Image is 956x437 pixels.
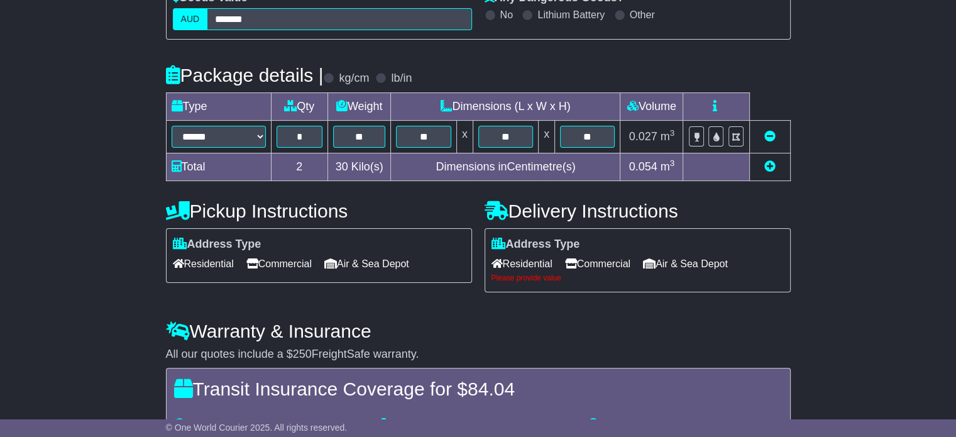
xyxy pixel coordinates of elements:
[500,9,513,21] label: No
[468,379,515,399] span: 84.04
[391,92,620,120] td: Dimensions (L x W x H)
[629,160,657,173] span: 0.054
[271,153,327,180] td: 2
[173,8,208,30] label: AUD
[327,153,391,180] td: Kilo(s)
[166,201,472,221] h4: Pickup Instructions
[391,153,620,180] td: Dimensions in Centimetre(s)
[620,92,683,120] td: Volume
[336,160,348,173] span: 30
[324,254,409,274] span: Air & Sea Depot
[581,418,788,432] div: If your package is stolen
[174,379,783,399] h4: Transit Insurance Coverage for $
[375,418,581,432] div: Damage to your package
[492,254,552,274] span: Residential
[643,254,728,274] span: Air & Sea Depot
[485,201,791,221] h4: Delivery Instructions
[173,254,234,274] span: Residential
[173,238,261,252] label: Address Type
[293,348,312,360] span: 250
[670,128,675,138] sup: 3
[764,130,776,143] a: Remove this item
[661,130,675,143] span: m
[166,423,348,433] span: © One World Courier 2025. All rights reserved.
[537,9,605,21] label: Lithium Battery
[327,92,391,120] td: Weight
[166,65,324,86] h4: Package details |
[168,418,375,432] div: Loss of your package
[492,238,580,252] label: Address Type
[339,72,369,86] label: kg/cm
[630,9,655,21] label: Other
[166,348,791,362] div: All our quotes include a $ FreightSafe warranty.
[166,321,791,341] h4: Warranty & Insurance
[661,160,675,173] span: m
[565,254,630,274] span: Commercial
[166,153,271,180] td: Total
[166,92,271,120] td: Type
[456,120,473,153] td: x
[764,160,776,173] a: Add new item
[492,274,784,282] div: Please provide value
[539,120,555,153] td: x
[271,92,327,120] td: Qty
[391,72,412,86] label: lb/in
[629,130,657,143] span: 0.027
[246,254,312,274] span: Commercial
[670,158,675,168] sup: 3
